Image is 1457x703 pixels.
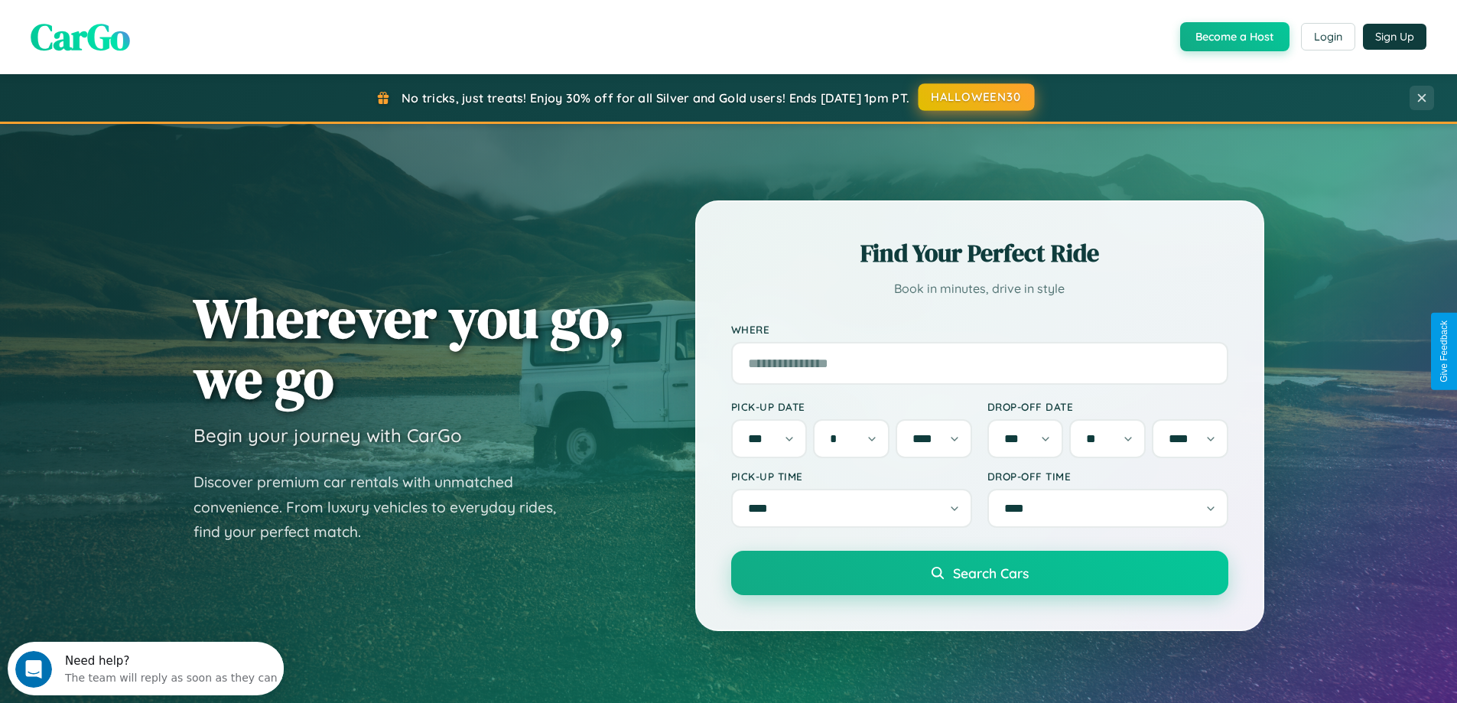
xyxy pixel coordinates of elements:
[57,25,270,41] div: The team will reply as soon as they can
[731,400,972,413] label: Pick-up Date
[1363,24,1426,50] button: Sign Up
[731,323,1228,336] label: Where
[987,470,1228,483] label: Drop-off Time
[731,236,1228,270] h2: Find Your Perfect Ride
[987,400,1228,413] label: Drop-off Date
[402,90,909,106] span: No tricks, just treats! Enjoy 30% off for all Silver and Gold users! Ends [DATE] 1pm PT.
[31,11,130,62] span: CarGo
[8,642,284,695] iframe: Intercom live chat discovery launcher
[731,470,972,483] label: Pick-up Time
[953,565,1029,581] span: Search Cars
[6,6,285,48] div: Open Intercom Messenger
[919,83,1035,111] button: HALLOWEEN30
[731,278,1228,300] p: Book in minutes, drive in style
[731,551,1228,595] button: Search Cars
[194,288,625,408] h1: Wherever you go, we go
[194,470,576,545] p: Discover premium car rentals with unmatched convenience. From luxury vehicles to everyday rides, ...
[1439,321,1449,382] div: Give Feedback
[1301,23,1355,50] button: Login
[194,424,462,447] h3: Begin your journey with CarGo
[15,651,52,688] iframe: Intercom live chat
[1180,22,1290,51] button: Become a Host
[57,13,270,25] div: Need help?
